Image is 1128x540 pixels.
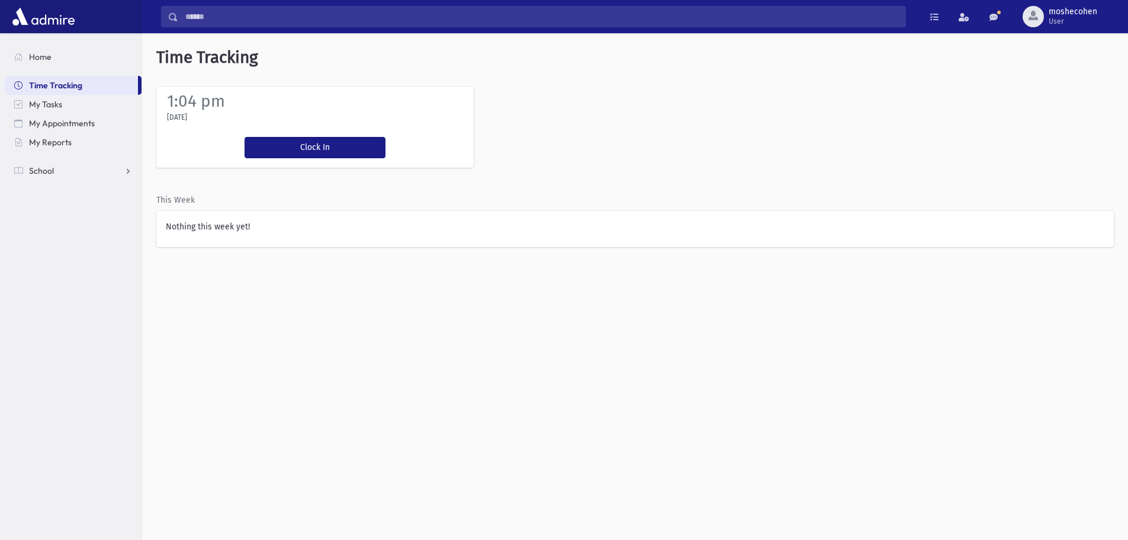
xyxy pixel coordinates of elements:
span: Time Tracking [29,80,82,91]
label: Nothing this week yet! [166,221,250,233]
a: My Tasks [5,95,142,114]
span: My Appointments [29,118,95,129]
a: My Reports [5,133,142,152]
a: My Appointments [5,114,142,133]
span: My Tasks [29,99,62,110]
a: Time Tracking [5,76,138,95]
span: My Reports [29,137,72,148]
label: [DATE] [167,112,187,123]
input: Search [178,6,905,27]
a: Home [5,47,142,66]
label: 1:04 pm [167,91,225,111]
a: School [5,161,142,180]
img: AdmirePro [9,5,78,28]
span: Home [29,52,52,62]
h5: Time Tracking [142,33,1128,82]
span: School [29,165,54,176]
label: This Week [156,194,195,206]
button: Clock In [245,137,385,158]
span: moshecohen [1049,7,1097,17]
span: User [1049,17,1097,26]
